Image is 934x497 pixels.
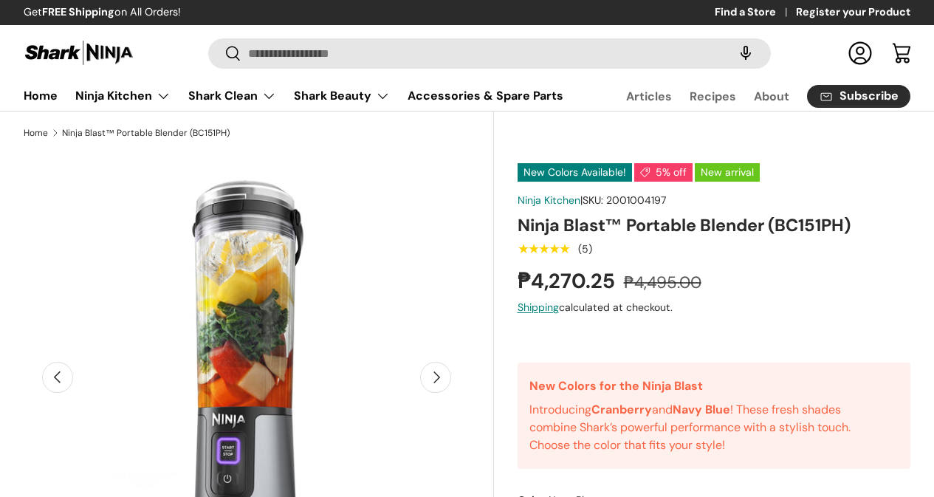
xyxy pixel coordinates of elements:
[673,402,730,417] strong: Navy Blue
[754,82,789,111] a: About
[24,128,48,137] a: Home
[518,301,559,314] a: Shipping
[580,193,667,207] span: |
[529,378,703,394] strong: New Colors for the Ninja Blast
[408,81,563,110] a: Accessories & Spare Parts
[518,193,580,207] a: Ninja Kitchen
[294,81,390,111] a: Shark Beauty
[722,37,769,69] speech-search-button: Search by voice
[591,81,910,111] nav: Secondary
[518,300,910,315] div: calculated at checkout.
[42,5,114,18] strong: FREE Shipping
[518,241,570,256] span: ★★★★★
[518,267,619,295] strong: ₱4,270.25
[24,4,181,21] p: Get on All Orders!
[529,401,878,454] p: Introducing and ! These fresh shades combine Shark’s powerful performance with a stylish touch. C...
[24,81,58,110] a: Home
[690,82,736,111] a: Recipes
[634,163,693,182] span: 5% off
[24,126,494,140] nav: Breadcrumbs
[606,193,667,207] span: 2001004197
[807,85,910,108] a: Subscribe
[715,4,796,21] a: Find a Store
[626,82,672,111] a: Articles
[24,81,563,111] nav: Primary
[591,402,652,417] strong: Cranberry
[839,90,899,102] span: Subscribe
[66,81,179,111] summary: Ninja Kitchen
[796,4,910,21] a: Register your Product
[24,38,134,67] img: Shark Ninja Philippines
[62,128,230,137] a: Ninja Blast™ Portable Blender (BC151PH)
[583,193,603,207] span: SKU:
[285,81,399,111] summary: Shark Beauty
[578,244,592,255] div: (5)
[179,81,285,111] summary: Shark Clean
[695,163,760,182] span: New arrival
[75,81,171,111] a: Ninja Kitchen
[518,242,570,256] div: 5.0 out of 5.0 stars
[518,214,910,236] h1: Ninja Blast™ Portable Blender (BC151PH)
[518,163,632,182] span: New Colors Available!
[188,81,276,111] a: Shark Clean
[624,272,701,293] s: ₱4,495.00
